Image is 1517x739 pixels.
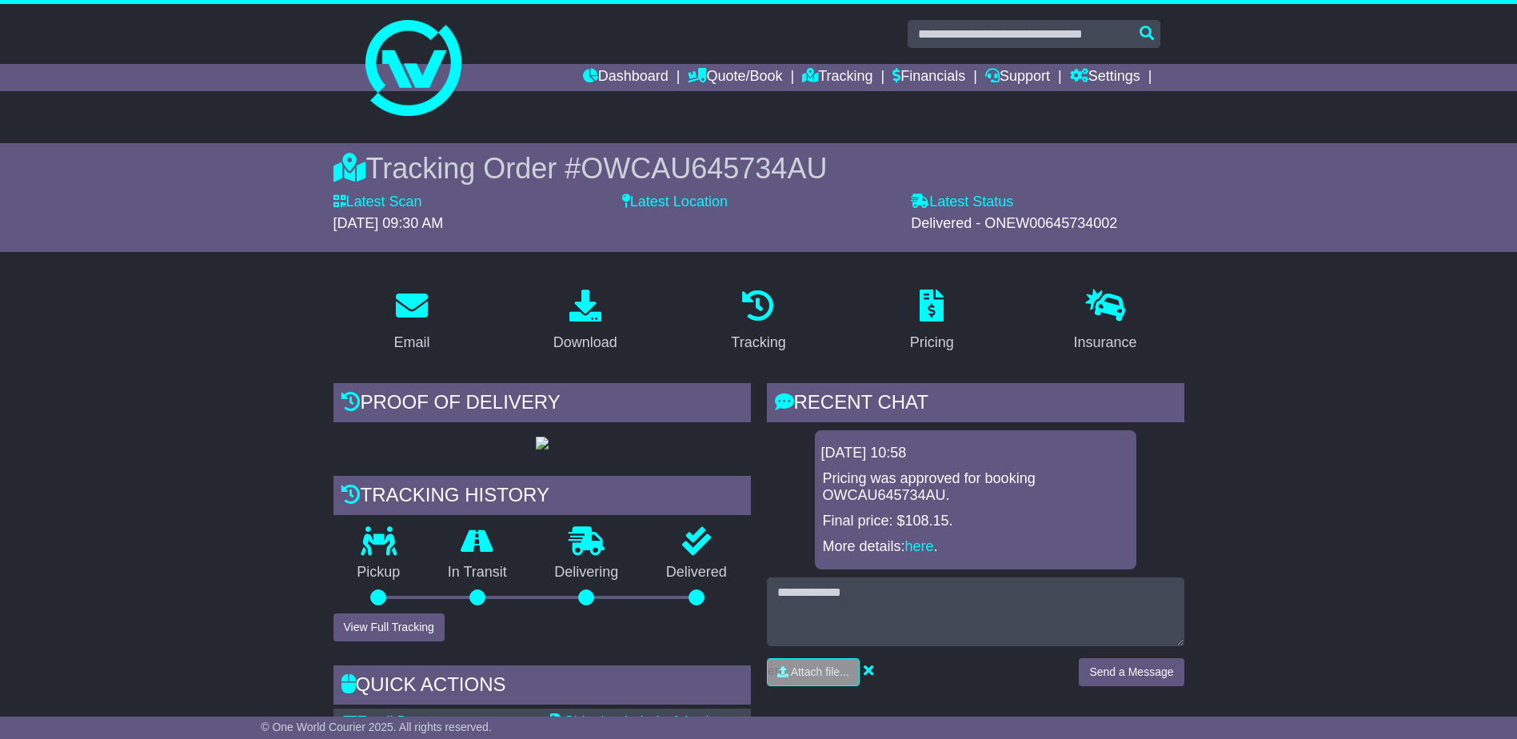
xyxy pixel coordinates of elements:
[393,332,429,354] div: Email
[333,564,425,581] p: Pickup
[333,215,444,231] span: [DATE] 09:30 AM
[823,513,1128,530] p: Final price: $108.15.
[892,64,965,91] a: Financials
[553,332,617,354] div: Download
[688,64,782,91] a: Quote/Book
[900,284,964,359] a: Pricing
[642,564,751,581] p: Delivered
[583,64,669,91] a: Dashboard
[1064,284,1148,359] a: Insurance
[261,721,492,733] span: © One World Courier 2025. All rights reserved.
[581,152,827,185] span: OWCAU645734AU
[531,564,643,581] p: Delivering
[333,383,751,426] div: Proof of Delivery
[721,284,796,359] a: Tracking
[1079,658,1184,686] button: Send a Message
[333,613,445,641] button: View Full Tracking
[823,538,1128,556] p: More details: .
[910,332,954,354] div: Pricing
[333,476,751,519] div: Tracking history
[821,445,1130,462] div: [DATE] 10:58
[905,538,934,554] a: here
[622,194,728,211] label: Latest Location
[333,151,1184,186] div: Tracking Order #
[383,284,440,359] a: Email
[911,215,1117,231] span: Delivered - ONEW00645734002
[1074,332,1137,354] div: Insurance
[424,564,531,581] p: In Transit
[333,194,422,211] label: Latest Scan
[343,713,470,729] a: Email Documents
[536,437,549,449] img: GetPodImage
[802,64,872,91] a: Tracking
[1070,64,1140,91] a: Settings
[823,470,1128,505] p: Pricing was approved for booking OWCAU645734AU.
[550,713,734,729] a: Shipping Label - A4 printer
[985,64,1050,91] a: Support
[543,284,628,359] a: Download
[767,383,1184,426] div: RECENT CHAT
[731,332,785,354] div: Tracking
[333,665,751,709] div: Quick Actions
[911,194,1013,211] label: Latest Status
